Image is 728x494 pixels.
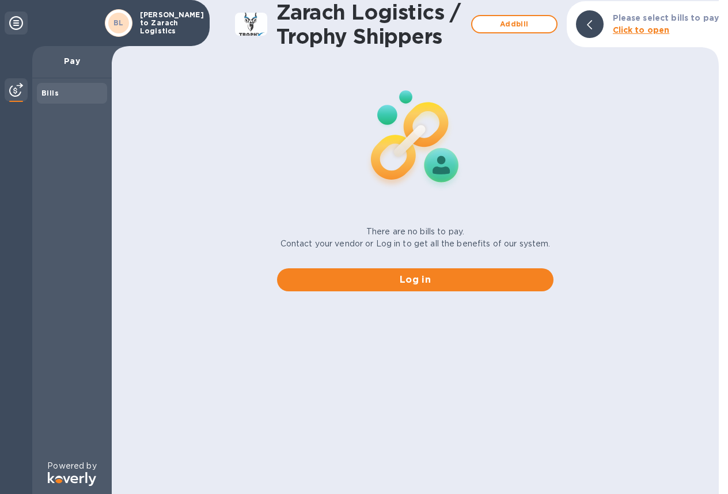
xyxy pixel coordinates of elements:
[140,11,198,35] p: [PERSON_NAME] to Zarach Logistics
[286,273,544,287] span: Log in
[41,55,103,67] p: Pay
[48,472,96,486] img: Logo
[280,226,551,250] p: There are no bills to pay. Contact your vendor or Log in to get all the benefits of our system.
[471,15,558,33] button: Addbill
[41,89,59,97] b: Bills
[113,18,124,27] b: BL
[481,17,547,31] span: Add bill
[47,460,96,472] p: Powered by
[613,25,670,35] b: Click to open
[613,13,719,22] b: Please select bills to pay
[277,268,553,291] button: Log in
